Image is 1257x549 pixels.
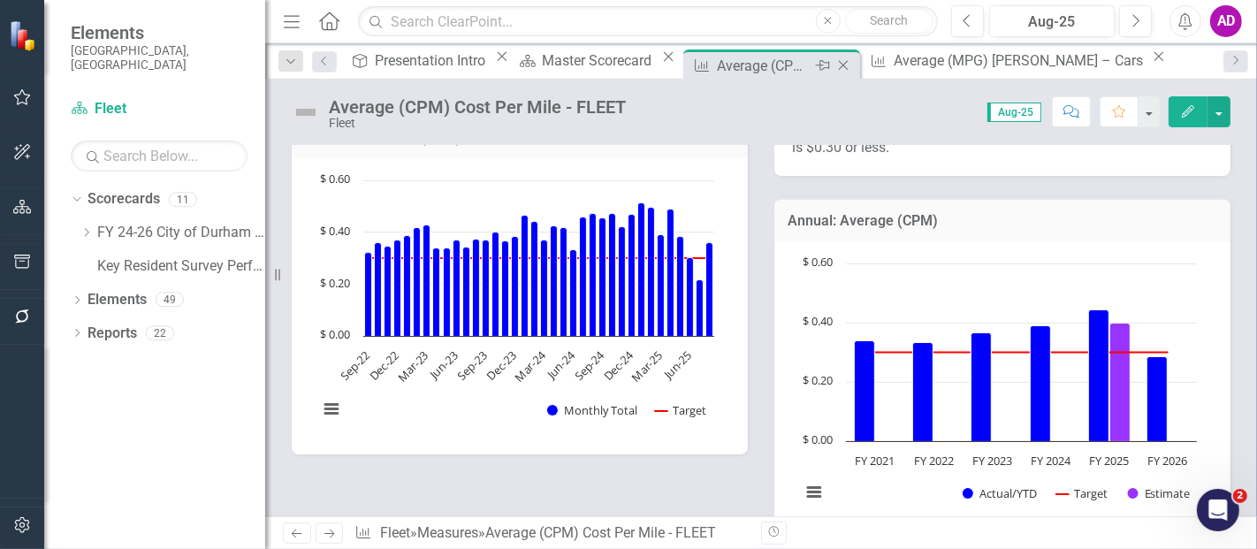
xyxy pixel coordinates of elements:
[845,9,933,34] button: Search
[88,189,160,210] a: Scorecards
[971,332,992,441] path: FY 2023, 0.366. Actual/YTD.
[492,232,499,336] path: Oct-23, 0.401. Monthly Total.
[658,234,665,336] path: Mar-25, 0.392. Monthly Total.
[599,217,606,336] path: Sep-24, 0.456. Monthly Total.
[365,252,372,336] path: Sep-22, 0.323. Monthly Total.
[485,524,716,541] div: Average (CPM) Cost Per Mile - FLEET
[655,403,706,418] button: Show Target
[309,172,730,437] div: Chart. Highcharts interactive chart.
[1147,453,1187,469] text: FY 2026
[590,213,597,336] path: Aug-24, 0.473. Monthly Total.
[864,50,1147,72] a: Average (MPG) [PERSON_NAME] – Cars
[146,325,174,340] div: 22
[71,99,248,119] a: Fleet
[914,453,954,469] text: FY 2022
[320,223,350,239] text: $ 0.40
[619,226,626,336] path: Nov-24, 0.421. Monthly Total.
[512,236,519,336] path: Dec-23, 0.382. Monthly Total.
[473,239,480,336] path: Aug-23, 0.375. Monthly Total.
[483,240,490,336] path: Sep-23, 0.369. Monthly Total.
[329,97,626,117] div: Average (CPM) Cost Per Mile - FLEET
[375,242,382,336] path: Oct-22, 0.358. Monthly Total.
[320,171,350,187] text: $ 0.60
[855,340,875,441] path: FY 2021, 0.33916666. Actual/YTD.
[989,5,1115,37] button: Aug-25
[856,453,895,469] text: FY 2021
[531,221,538,336] path: Feb-24, 0.441. Monthly Total.
[788,213,1217,229] h3: Annual: Average (CPM)
[366,347,402,384] text: Dec-22
[995,11,1108,33] div: Aug-25
[792,255,1206,520] svg: Interactive chart
[71,141,248,172] input: Search Below...
[404,235,411,336] path: Jan-23, 0.387. Monthly Total.
[511,347,549,385] text: Mar-24
[1089,453,1129,469] text: FY 2025
[309,172,723,437] svg: Interactive chart
[88,290,147,310] a: Elements
[1210,5,1242,37] button: AD
[1056,486,1108,501] button: Show Target
[425,347,461,383] text: Jun-23
[872,348,1171,355] g: Target, series 2 of 3. Line with 6 data points.
[380,524,410,541] a: Fleet
[628,214,636,336] path: Dec-24, 0.468. Monthly Total.
[319,397,344,422] button: View chart menu, Chart
[894,50,1147,72] div: Average (MPG) [PERSON_NAME] – Cars
[542,347,578,383] text: Jun-24
[870,13,908,27] span: Search
[803,313,833,329] text: $ 0.40
[551,225,558,336] path: Apr-24, 0.424. Monthly Total.
[570,249,577,336] path: Jun-24, 0.334. Monthly Total.
[423,225,430,336] path: Mar-23, 0.427. Monthly Total.
[913,342,933,441] path: FY 2022, 0.33275. Actual/YTD.
[972,453,1012,469] text: FY 2023
[648,207,655,336] path: Feb-25, 0.497. Monthly Total.
[667,209,674,336] path: Apr-25, 0.489. Monthly Total.
[97,256,265,277] a: Key Resident Survey Performance Scorecard
[358,6,938,37] input: Search ClearPoint...
[571,347,608,384] text: Sep-24
[1031,453,1071,469] text: FY 2024
[394,347,431,385] text: Mar-23
[365,202,713,336] g: Monthly Total, series 1 of 2. Bar series with 36 bars.
[697,279,704,336] path: Jul-25, 0.215. Monthly Total.
[659,347,695,383] text: Jun-25
[463,247,470,336] path: Jul-23, 0.341. Monthly Total.
[792,255,1213,520] div: Chart. Highcharts interactive chart.
[320,275,350,291] text: $ 0.20
[547,403,636,418] button: Show Monthly Total
[169,192,197,207] div: 11
[638,202,645,336] path: Jan-25, 0.514. Monthly Total.
[987,103,1041,122] span: Aug-25
[394,240,401,336] path: Dec-22, 0.371. Monthly Total.
[453,347,490,384] text: Sep-23
[560,227,568,336] path: May-24, 0.416. Monthly Total.
[71,43,248,72] small: [GEOGRAPHIC_DATA], [GEOGRAPHIC_DATA]
[1089,309,1109,441] path: FY 2025 , 0.44366666. Actual/YTD.
[628,347,666,385] text: Mar-25
[329,117,626,130] div: Fleet
[484,347,520,384] text: Dec-23
[97,223,265,243] a: FY 24-26 City of Durham Strategic Plan
[677,236,684,336] path: May-25, 0.383. Monthly Total.
[88,324,137,344] a: Reports
[9,20,40,51] img: ClearPoint Strategy
[433,248,440,336] path: Apr-23, 0.34. Monthly Total.
[1145,485,1191,501] text: Estimate
[855,309,1168,441] g: Actual/YTD, series 1 of 3. Bar series with 6 bars.
[414,227,421,336] path: Feb-23, 0.416. Monthly Total.
[444,248,451,336] path: May-23, 0.339. Monthly Total.
[502,240,509,336] path: Nov-23, 0.365. Monthly Total.
[1110,323,1131,441] path: FY 2025 , 0.4. Estimate.
[673,402,706,418] text: Target
[687,257,694,336] path: Jun-25, 0.301. Monthly Total.
[717,55,811,77] div: Average (CPM) Cost Per Mile - FLEET
[600,347,637,384] text: Dec-24
[1147,356,1168,441] path: FY 2026, 0.2865. Actual/YTD.
[564,402,637,418] text: Monthly Total
[609,213,616,336] path: Oct-24, 0.471. Monthly Total.
[522,215,529,336] path: Jan-24, 0.464. Monthly Total.
[706,242,713,336] path: Aug-25, 0.358. Monthly Total.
